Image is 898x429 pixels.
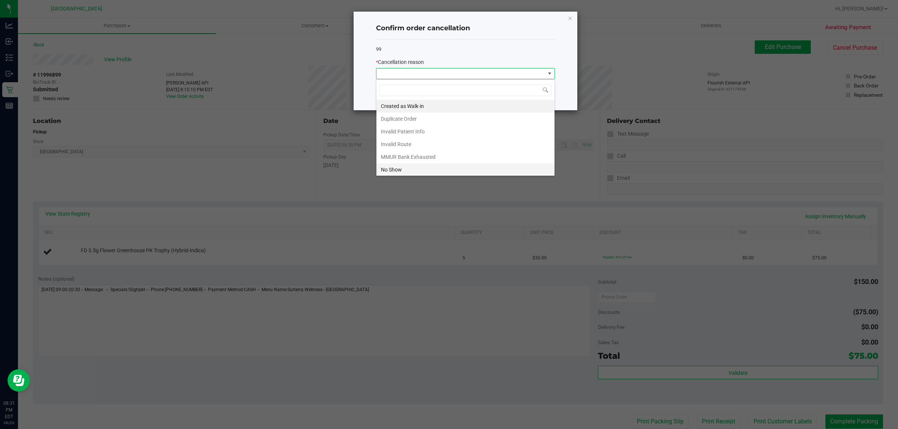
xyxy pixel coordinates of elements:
iframe: Resource center [7,369,30,392]
span: 99 [376,46,381,52]
button: Close [568,13,573,22]
li: Created as Walk-in [376,100,555,112]
li: Invalid Route [376,138,555,151]
li: Duplicate Order [376,112,555,125]
span: Cancellation reason [378,59,424,65]
li: No Show [376,163,555,176]
li: MMUR Bank Exhausted [376,151,555,163]
li: Invalid Patient Info [376,125,555,138]
h4: Confirm order cancellation [376,24,555,33]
